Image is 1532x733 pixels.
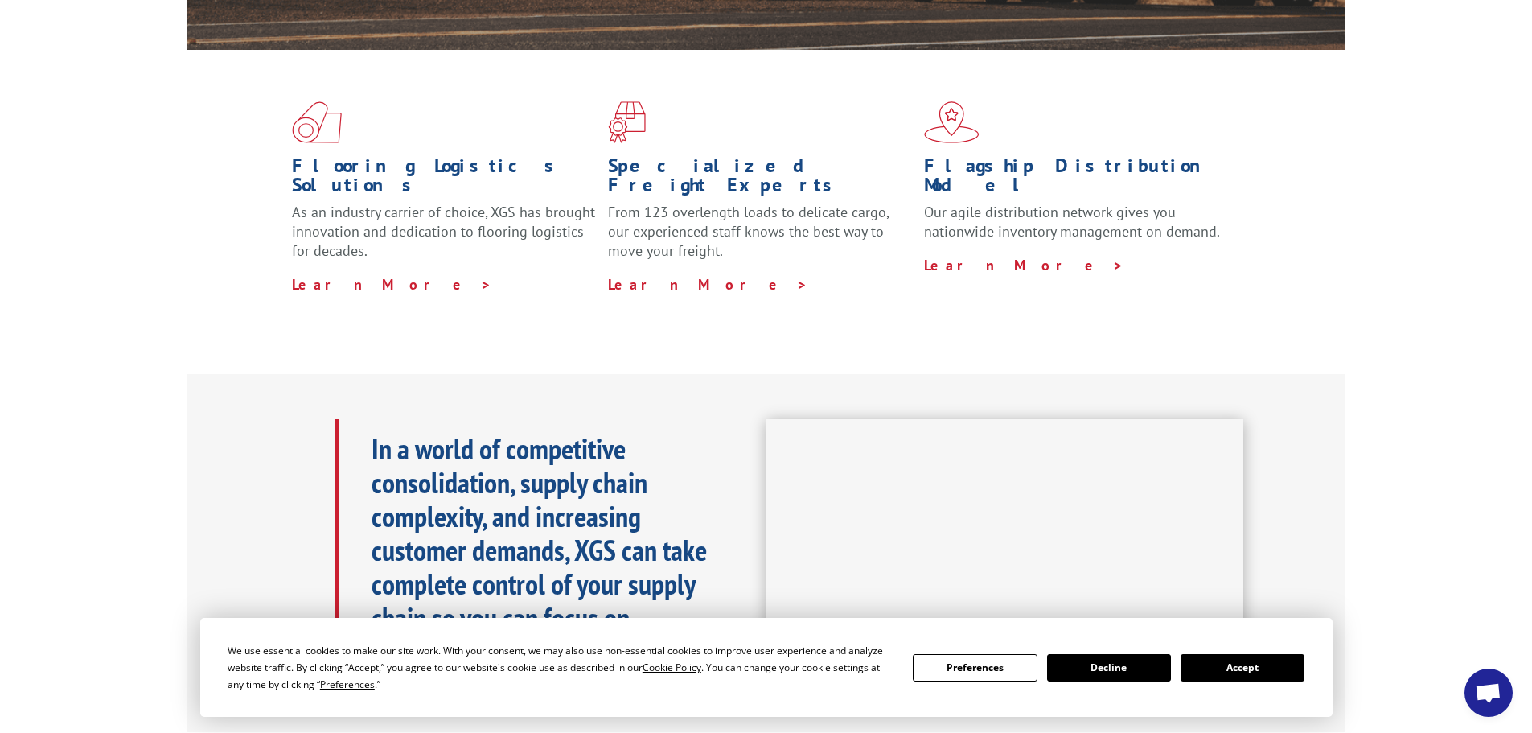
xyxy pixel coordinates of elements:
[913,654,1037,682] button: Preferences
[372,430,707,670] b: In a world of competitive consolidation, supply chain complexity, and increasing customer demands...
[608,275,808,294] a: Learn More >
[608,101,646,143] img: xgs-icon-focused-on-flooring-red
[292,275,492,294] a: Learn More >
[228,642,893,693] div: We use essential cookies to make our site work. With your consent, we may also use non-essential ...
[643,661,701,674] span: Cookie Policy
[924,203,1220,241] span: Our agile distribution network gives you nationwide inventory management on demand.
[292,203,595,260] span: As an industry carrier of choice, XGS has brought innovation and dedication to flooring logistics...
[320,677,375,691] span: Preferences
[766,419,1243,688] iframe: XGS Logistics Solutions
[924,256,1124,274] a: Learn More >
[924,101,980,143] img: xgs-icon-flagship-distribution-model-red
[292,156,596,203] h1: Flooring Logistics Solutions
[200,618,1333,717] div: Cookie Consent Prompt
[1181,654,1304,682] button: Accept
[292,101,342,143] img: xgs-icon-total-supply-chain-intelligence-red
[608,156,912,203] h1: Specialized Freight Experts
[1047,654,1171,682] button: Decline
[608,203,912,274] p: From 123 overlength loads to delicate cargo, our experienced staff knows the best way to move you...
[1464,669,1513,717] a: Open chat
[924,156,1228,203] h1: Flagship Distribution Model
